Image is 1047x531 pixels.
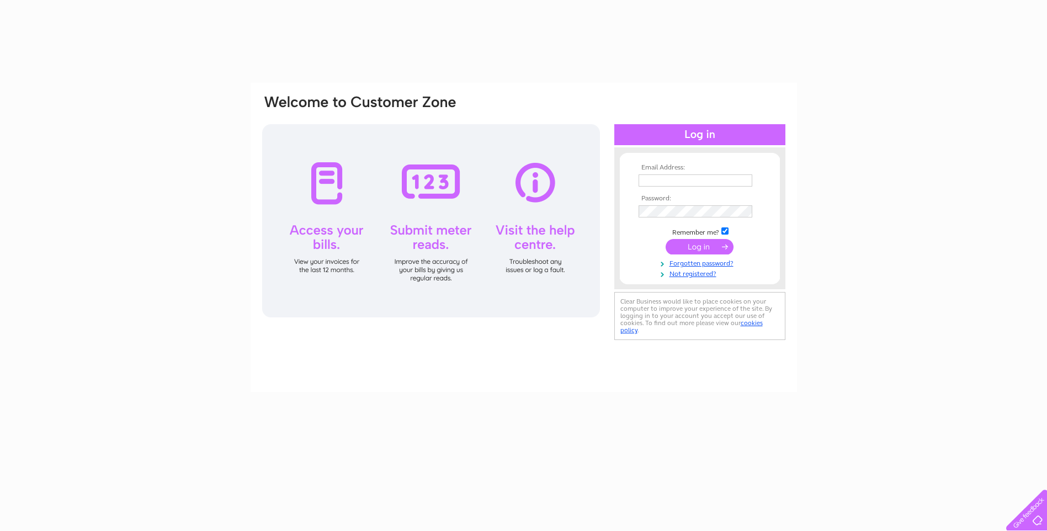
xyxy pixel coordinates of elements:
[636,164,764,172] th: Email Address:
[639,257,764,268] a: Forgotten password?
[666,239,734,254] input: Submit
[639,268,764,278] a: Not registered?
[636,195,764,203] th: Password:
[620,319,763,334] a: cookies policy
[614,292,785,340] div: Clear Business would like to place cookies on your computer to improve your experience of the sit...
[636,226,764,237] td: Remember me?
